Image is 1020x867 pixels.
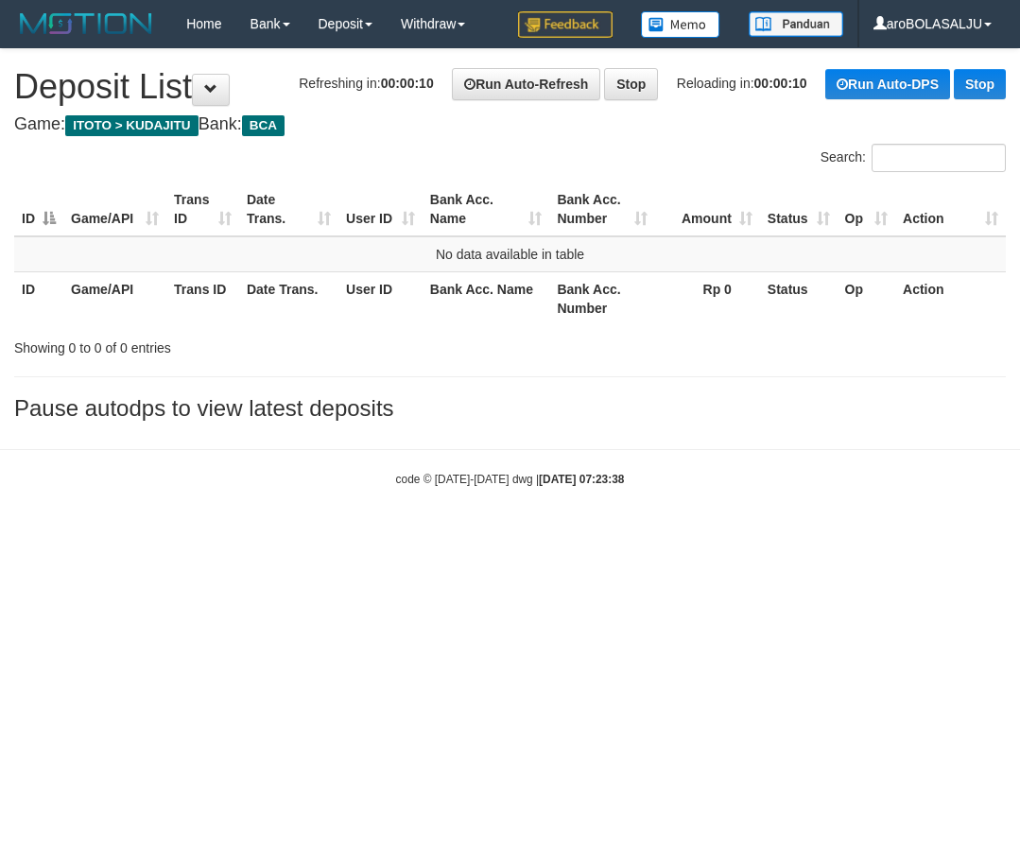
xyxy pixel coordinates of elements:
span: Refreshing in: [299,76,433,91]
th: Status: activate to sort column ascending [760,182,838,236]
th: ID: activate to sort column descending [14,182,63,236]
a: Stop [604,68,658,100]
strong: [DATE] 07:23:38 [539,473,624,486]
th: Bank Acc. Number: activate to sort column ascending [549,182,655,236]
th: User ID: activate to sort column ascending [338,182,423,236]
th: Bank Acc. Name: activate to sort column ascending [423,182,550,236]
th: Bank Acc. Name [423,271,550,325]
img: panduan.png [749,11,843,37]
small: code © [DATE]-[DATE] dwg | [396,473,625,486]
span: Reloading in: [677,76,807,91]
span: ITOTO > KUDAJITU [65,115,199,136]
label: Search: [821,144,1006,172]
th: Action [895,271,1006,325]
th: User ID [338,271,423,325]
th: Op [838,271,895,325]
strong: 00:00:10 [754,76,807,91]
th: Trans ID: activate to sort column ascending [166,182,239,236]
th: Bank Acc. Number [549,271,655,325]
h3: Pause autodps to view latest deposits [14,396,1006,421]
th: ID [14,271,63,325]
a: Stop [954,69,1006,99]
th: Op: activate to sort column ascending [838,182,895,236]
img: Button%20Memo.svg [641,11,720,38]
div: Showing 0 to 0 of 0 entries [14,331,411,357]
th: Amount: activate to sort column ascending [655,182,760,236]
span: BCA [242,115,285,136]
th: Date Trans.: activate to sort column ascending [239,182,338,236]
th: Trans ID [166,271,239,325]
th: Status [760,271,838,325]
img: Feedback.jpg [518,11,613,38]
th: Game/API: activate to sort column ascending [63,182,166,236]
td: No data available in table [14,236,1006,272]
h4: Game: Bank: [14,115,1006,134]
strong: 00:00:10 [381,76,434,91]
th: Rp 0 [655,271,760,325]
a: Run Auto-Refresh [452,68,600,100]
h1: Deposit List [14,68,1006,106]
img: MOTION_logo.png [14,9,158,38]
input: Search: [872,144,1006,172]
th: Game/API [63,271,166,325]
th: Date Trans. [239,271,338,325]
th: Action: activate to sort column ascending [895,182,1006,236]
a: Run Auto-DPS [825,69,950,99]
